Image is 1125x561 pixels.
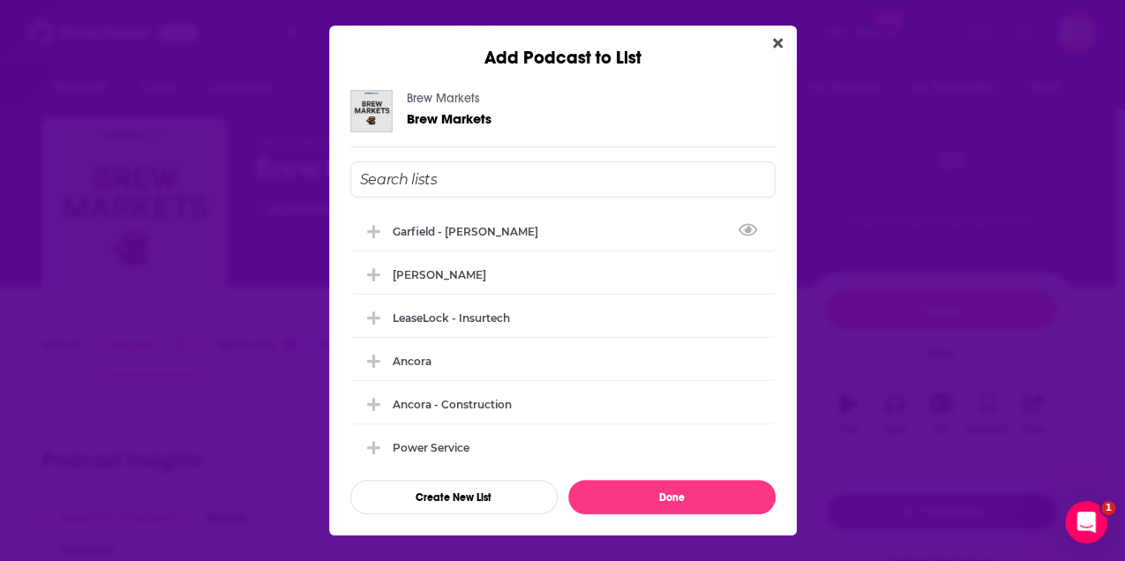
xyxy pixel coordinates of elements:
[766,33,790,55] button: Close
[393,311,510,325] div: LeaseLock - insurtech
[350,341,776,380] div: Ancora
[393,398,512,411] div: Ancora - Construction
[393,441,469,454] div: Power Service
[393,355,431,368] div: Ancora
[538,235,549,236] button: View Link
[407,110,491,127] span: Brew Markets
[350,298,776,337] div: LeaseLock - insurtech
[329,26,797,69] div: Add Podcast to List
[350,161,776,514] div: Add Podcast To List
[407,111,491,126] a: Brew Markets
[1065,501,1107,543] iframe: Intercom live chat
[350,161,776,198] input: Search lists
[350,480,558,514] button: Create New List
[393,225,549,238] div: Garfield - [PERSON_NAME]
[407,91,480,106] a: Brew Markets
[1101,501,1115,515] span: 1
[568,480,776,514] button: Done
[393,268,486,281] div: [PERSON_NAME]
[350,212,776,251] div: Garfield - Steve Galbreath
[350,255,776,294] div: Janine LeaseLock
[350,90,393,132] img: Brew Markets
[350,385,776,423] div: Ancora - Construction
[350,428,776,467] div: Power Service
